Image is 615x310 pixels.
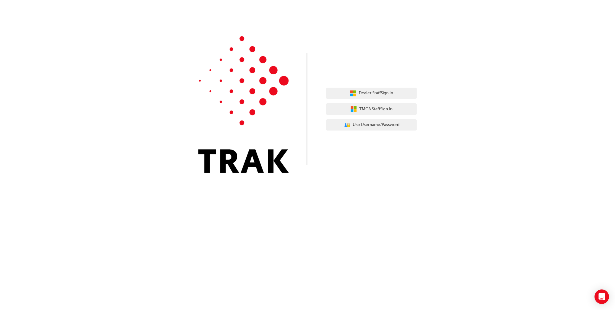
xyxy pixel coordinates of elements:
[198,36,289,173] img: Trak
[326,119,417,131] button: Use Username/Password
[359,106,393,113] span: TMCA Staff Sign In
[359,90,393,97] span: Dealer Staff Sign In
[326,88,417,99] button: Dealer StaffSign In
[594,289,609,304] div: Open Intercom Messenger
[353,121,399,128] span: Use Username/Password
[326,103,417,115] button: TMCA StaffSign In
